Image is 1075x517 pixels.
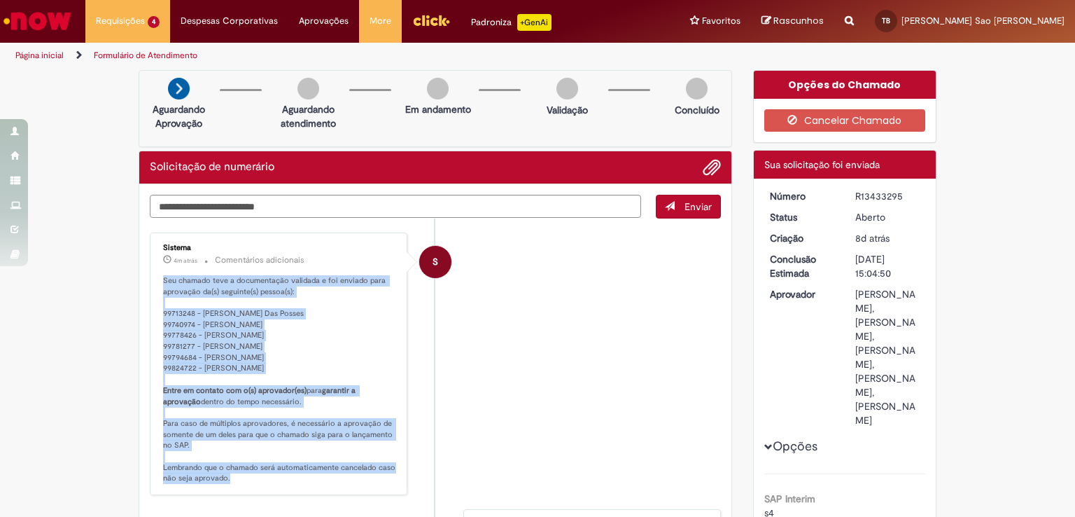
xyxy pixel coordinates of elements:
img: img-circle-grey.png [556,78,578,99]
img: ServiceNow [1,7,73,35]
span: 4 [148,16,160,28]
a: Página inicial [15,50,64,61]
dt: Aprovador [759,287,845,301]
dt: Número [759,189,845,203]
span: Despesas Corporativas [181,14,278,28]
span: Requisições [96,14,145,28]
span: Enviar [684,200,712,213]
dt: Conclusão Estimada [759,252,845,280]
button: Adicionar anexos [703,158,721,177]
div: Padroniza [471,14,551,31]
span: Aprovações [299,14,349,28]
span: Sua solicitação foi enviada [764,158,880,171]
p: Aguardando Aprovação [145,102,213,130]
p: Aguardando atendimento [274,102,342,130]
div: Sistema [163,244,396,252]
small: Comentários adicionais [215,254,304,266]
b: Entre em contato com o(s) aprovador(es) [163,385,307,396]
div: Aberto [855,210,920,224]
span: 8d atrás [855,232,890,244]
span: S [433,245,438,279]
div: [DATE] 15:04:50 [855,252,920,280]
img: img-circle-grey.png [427,78,449,99]
span: [PERSON_NAME] Sao [PERSON_NAME] [901,15,1065,27]
b: SAP Interim [764,492,815,505]
img: arrow-next.png [168,78,190,99]
span: TB [882,16,890,25]
img: img-circle-grey.png [686,78,708,99]
img: img-circle-grey.png [297,78,319,99]
h2: Solicitação de numerário Histórico de tíquete [150,161,274,174]
dt: Status [759,210,845,224]
div: 20/08/2025 16:04:45 [855,231,920,245]
dt: Criação [759,231,845,245]
p: Validação [547,103,588,117]
button: Cancelar Chamado [764,109,926,132]
div: System [419,246,451,278]
span: More [370,14,391,28]
div: R13433295 [855,189,920,203]
span: Favoritos [702,14,740,28]
span: Rascunhos [773,14,824,27]
p: Em andamento [405,102,471,116]
div: Opções do Chamado [754,71,936,99]
p: +GenAi [517,14,551,31]
span: 4m atrás [174,256,197,265]
button: Enviar [656,195,721,219]
time: 20/08/2025 16:04:45 [855,232,890,244]
a: Rascunhos [761,15,824,28]
p: Seu chamado teve a documentação validada e foi enviado para aprovação da(s) seguinte(s) pessoa(s)... [163,275,396,484]
b: garantir a aprovação [163,385,358,407]
img: click_logo_yellow_360x200.png [412,10,450,31]
p: Concluído [675,103,719,117]
ul: Trilhas de página [10,43,706,69]
a: Formulário de Atendimento [94,50,197,61]
div: [PERSON_NAME], [PERSON_NAME], [PERSON_NAME], [PERSON_NAME], [PERSON_NAME] [855,287,920,427]
textarea: Digite sua mensagem aqui... [150,195,641,219]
